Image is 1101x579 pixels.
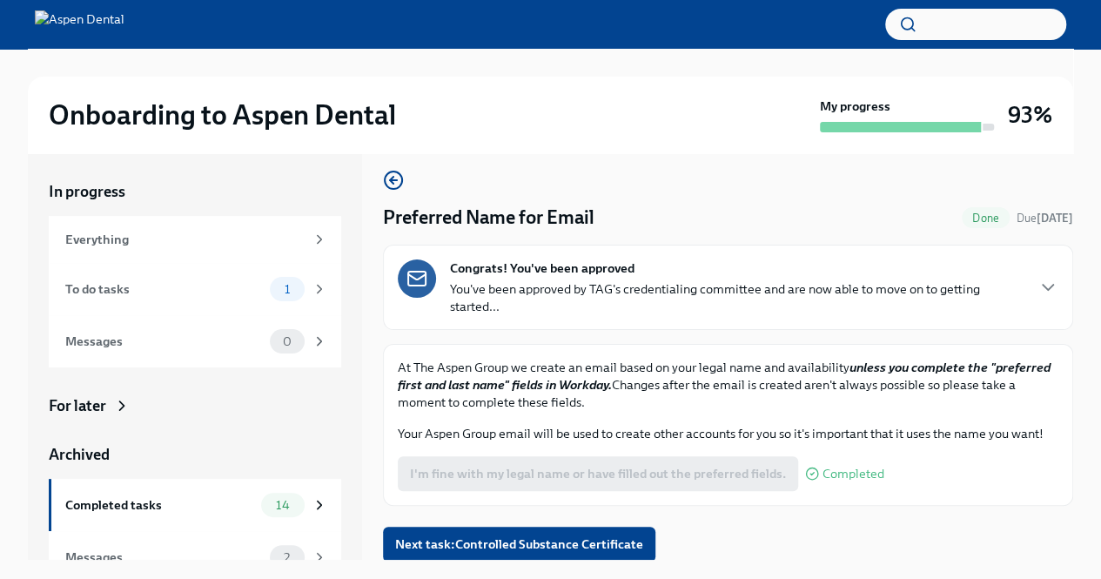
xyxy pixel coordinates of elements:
[1008,99,1052,131] h3: 93%
[65,332,263,351] div: Messages
[49,263,341,315] a: To do tasks1
[49,395,106,416] div: For later
[450,259,634,277] strong: Congrats! You've been approved
[450,280,1024,315] p: You've been approved by TAG's credentialing committee and are now able to move on to getting star...
[1017,210,1073,226] span: September 2nd, 2025 10:00
[398,359,1058,411] p: At The Aspen Group we create an email based on your legal name and availability Changes after the...
[49,216,341,263] a: Everything
[49,479,341,531] a: Completed tasks14
[65,495,254,515] div: Completed tasks
[383,205,594,231] h4: Preferred Name for Email
[395,535,643,553] span: Next task : Controlled Substance Certificate
[49,315,341,367] a: Messages0
[49,98,396,132] h2: Onboarding to Aspen Dental
[274,283,300,296] span: 1
[49,395,341,416] a: For later
[65,548,263,567] div: Messages
[1037,212,1073,225] strong: [DATE]
[272,335,302,348] span: 0
[822,468,884,481] span: Completed
[273,551,300,564] span: 2
[265,499,299,512] span: 14
[35,10,124,38] img: Aspen Dental
[49,181,341,202] a: In progress
[65,279,263,299] div: To do tasks
[383,527,655,562] button: Next task:Controlled Substance Certificate
[65,230,305,249] div: Everything
[820,98,890,115] strong: My progress
[49,444,341,465] a: Archived
[1017,212,1073,225] span: Due
[398,425,1058,442] p: Your Aspen Group email will be used to create other accounts for you so it's important that it us...
[962,212,1010,225] span: Done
